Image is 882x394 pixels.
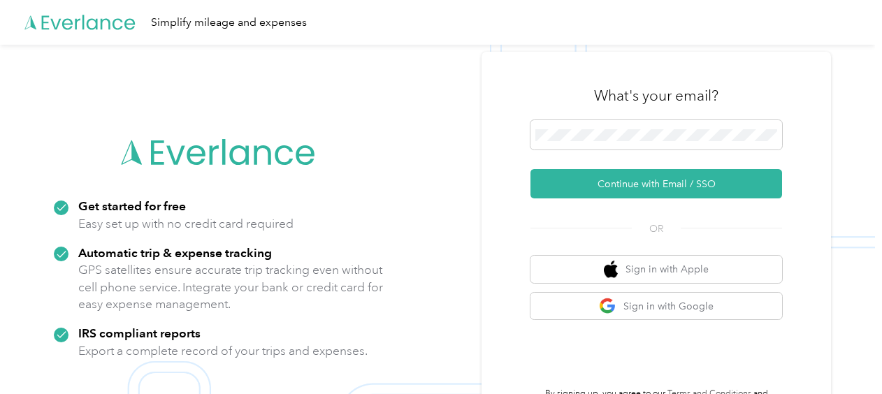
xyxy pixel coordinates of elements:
[78,198,186,213] strong: Get started for free
[530,293,782,320] button: google logoSign in with Google
[78,261,384,313] p: GPS satellites ensure accurate trip tracking even without cell phone service. Integrate your bank...
[78,245,272,260] strong: Automatic trip & expense tracking
[594,86,718,105] h3: What's your email?
[604,261,618,278] img: apple logo
[530,256,782,283] button: apple logoSign in with Apple
[78,342,368,360] p: Export a complete record of your trips and expenses.
[78,326,201,340] strong: IRS compliant reports
[530,169,782,198] button: Continue with Email / SSO
[599,298,616,315] img: google logo
[151,14,307,31] div: Simplify mileage and expenses
[632,221,681,236] span: OR
[78,215,294,233] p: Easy set up with no credit card required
